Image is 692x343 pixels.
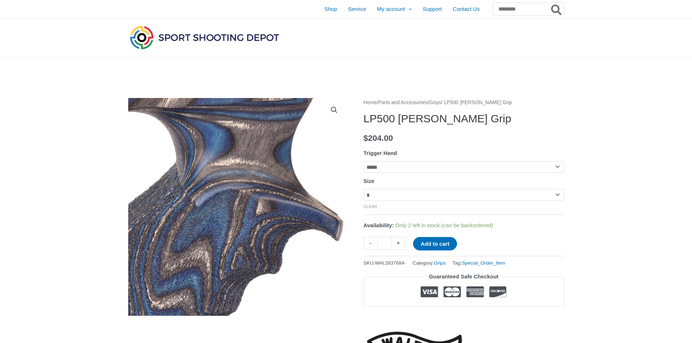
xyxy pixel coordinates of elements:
a: + [392,237,405,250]
span: Availability: [364,222,394,228]
a: Parts and Accessories [378,100,428,105]
a: Clear options [364,204,377,209]
bdi: 204.00 [364,134,393,143]
a: Grips [434,260,445,266]
legend: Guaranteed Safe Checkout [426,271,502,282]
span: $ [364,134,368,143]
button: Search [550,3,564,15]
a: - [364,237,377,250]
span: WAl.2837684- [375,260,406,266]
a: Grips [429,100,441,105]
span: Only 2 left in stock (can be backordered) [395,222,493,228]
nav: Breadcrumb [364,98,564,107]
iframe: Customer reviews powered by Trustpilot [364,312,564,321]
label: Size [364,178,375,184]
span: Tag: [452,258,505,268]
h1: LP500 [PERSON_NAME] Grip [364,112,564,125]
a: Home [364,100,377,105]
label: Trigger Hand [364,150,397,156]
button: Add to cart [413,237,457,250]
span: SKU: [364,258,406,268]
span: Category: [413,258,446,268]
input: Product quantity [377,237,392,250]
img: Sport Shooting Depot [128,24,281,51]
a: View full-screen image gallery [328,103,341,117]
a: Special_Order_Item [462,260,505,266]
